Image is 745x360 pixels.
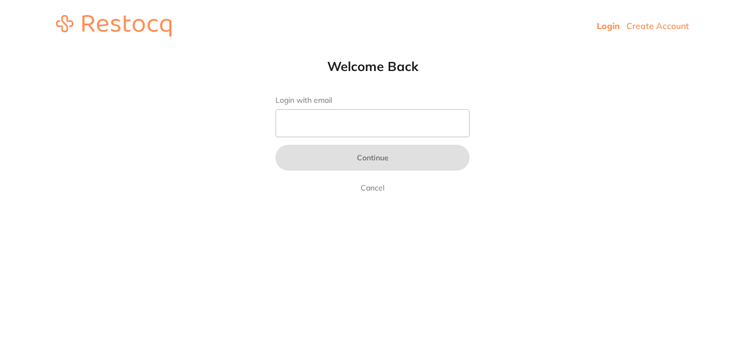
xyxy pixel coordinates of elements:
h1: Welcome Back [254,58,491,74]
button: Continue [275,145,470,171]
a: Cancel [358,181,387,194]
img: restocq_logo.svg [56,15,171,37]
a: Login [597,20,620,31]
a: Create Account [626,20,689,31]
label: Login with email [275,96,470,105]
